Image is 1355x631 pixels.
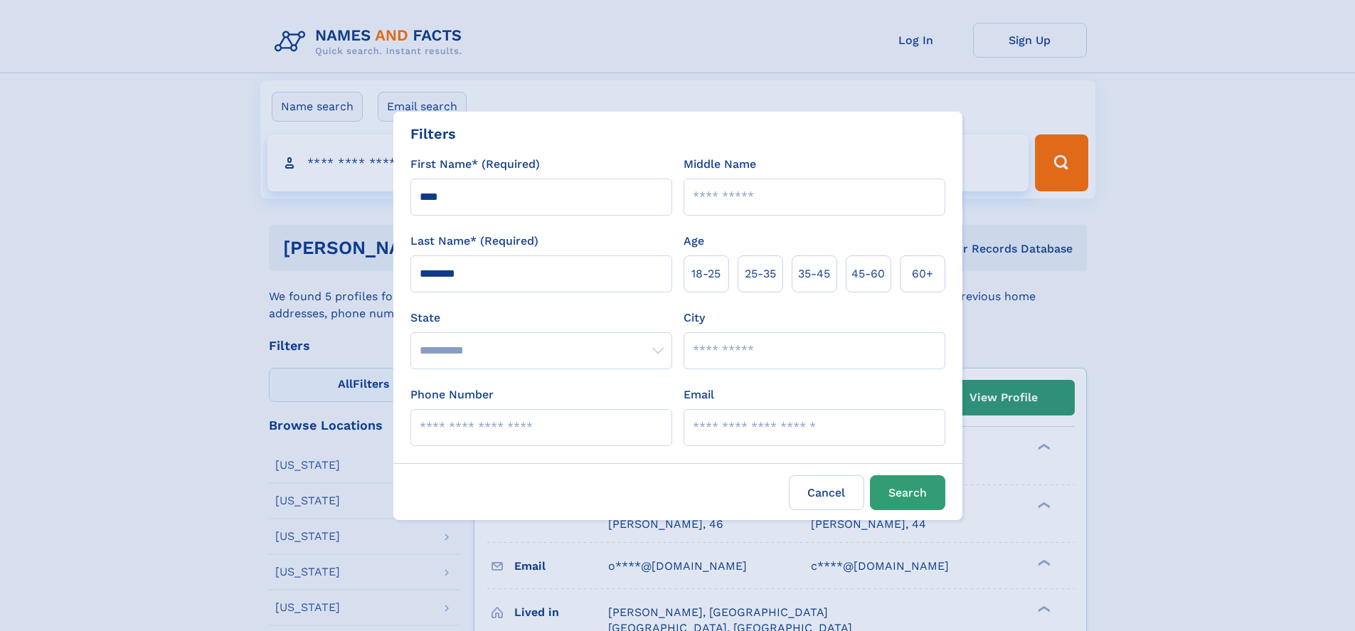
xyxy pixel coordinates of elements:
[745,265,776,282] span: 25‑35
[410,123,456,144] div: Filters
[410,156,540,173] label: First Name* (Required)
[870,475,945,510] button: Search
[684,309,705,327] label: City
[410,386,494,403] label: Phone Number
[789,475,864,510] label: Cancel
[684,386,714,403] label: Email
[912,265,933,282] span: 60+
[684,233,704,250] label: Age
[410,309,672,327] label: State
[691,265,721,282] span: 18‑25
[798,265,830,282] span: 35‑45
[684,156,756,173] label: Middle Name
[851,265,885,282] span: 45‑60
[410,233,538,250] label: Last Name* (Required)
